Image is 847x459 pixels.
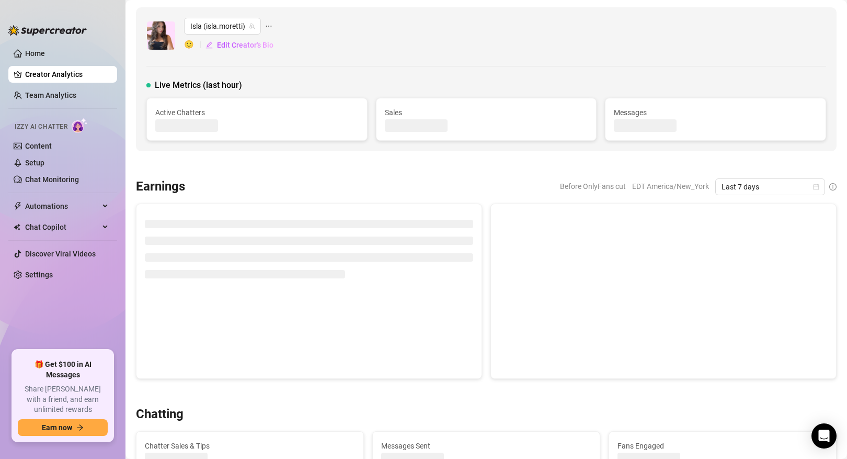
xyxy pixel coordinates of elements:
h3: Chatting [136,406,184,423]
a: Chat Monitoring [25,175,79,184]
a: Creator Analytics [25,66,109,83]
a: Discover Viral Videos [25,250,96,258]
img: logo-BBDzfeDw.svg [8,25,87,36]
span: Share [PERSON_NAME] with a friend, and earn unlimited rewards [18,384,108,415]
span: edit [205,41,213,49]
span: Messages [614,107,817,118]
span: Last 7 days [722,179,819,195]
span: Edit Creator's Bio [217,41,273,49]
span: arrow-right [76,424,84,431]
span: Active Chatters [155,107,359,118]
span: EDT America/New_York [632,178,709,194]
span: calendar [813,184,819,190]
button: Edit Creator's Bio [205,37,274,53]
span: Automations [25,198,99,215]
span: Before OnlyFans cut [560,178,626,194]
span: Sales [385,107,588,118]
img: Chat Copilot [14,223,20,231]
span: Isla (isla.moretti) [190,18,255,34]
span: 🎁 Get $100 in AI Messages [18,360,108,380]
span: ellipsis [265,18,272,35]
span: Live Metrics (last hour) [155,79,242,92]
span: info-circle [829,183,837,191]
a: Team Analytics [25,91,76,99]
span: Earn now [42,423,72,432]
a: Settings [25,271,53,279]
span: team [249,23,255,29]
a: Content [25,142,52,150]
h3: Earnings [136,178,185,195]
span: 🙂 [184,39,205,51]
span: Messages Sent [381,440,591,452]
div: Open Intercom Messenger [811,423,837,449]
span: Izzy AI Chatter [15,122,67,132]
span: Chatter Sales & Tips [145,440,355,452]
img: AI Chatter [72,118,88,133]
button: Earn nowarrow-right [18,419,108,436]
span: Chat Copilot [25,219,99,236]
img: Isla [147,21,175,50]
span: thunderbolt [14,202,22,210]
span: Fans Engaged [617,440,828,452]
a: Home [25,49,45,58]
a: Setup [25,159,44,167]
